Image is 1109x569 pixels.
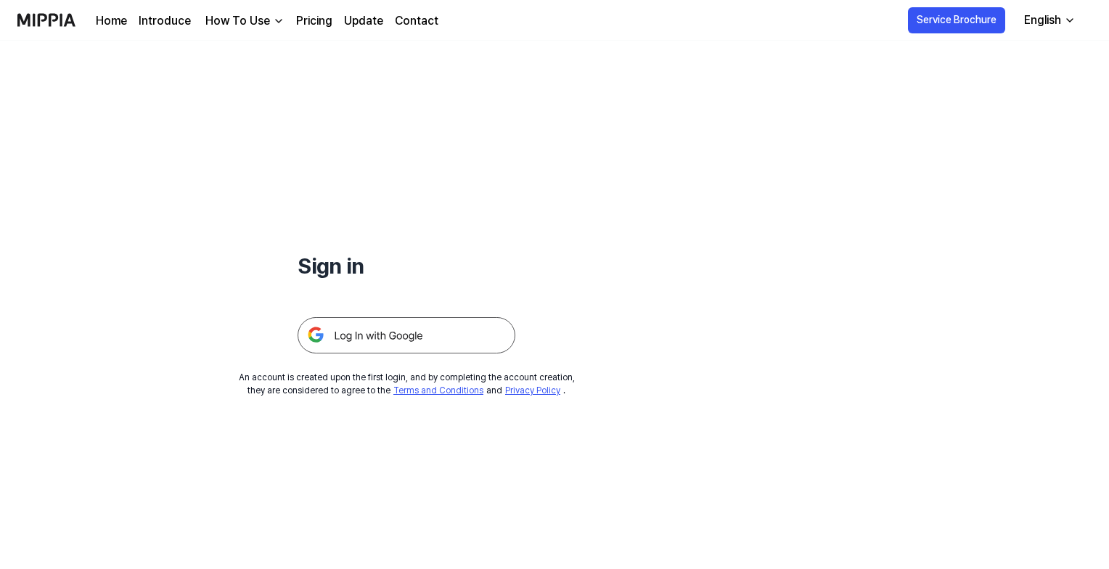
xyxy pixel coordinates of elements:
[298,250,515,282] h1: Sign in
[395,12,438,30] a: Contact
[202,12,285,30] button: How To Use
[96,12,127,30] a: Home
[298,317,515,353] img: 구글 로그인 버튼
[296,12,332,30] a: Pricing
[393,385,483,396] a: Terms and Conditions
[239,371,575,397] div: An account is created upon the first login, and by completing the account creation, they are cons...
[202,12,273,30] div: How To Use
[908,7,1005,33] button: Service Brochure
[273,15,285,27] img: down
[1012,6,1084,35] button: English
[344,12,383,30] a: Update
[139,12,191,30] a: Introduce
[1021,12,1064,29] div: English
[505,385,560,396] a: Privacy Policy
